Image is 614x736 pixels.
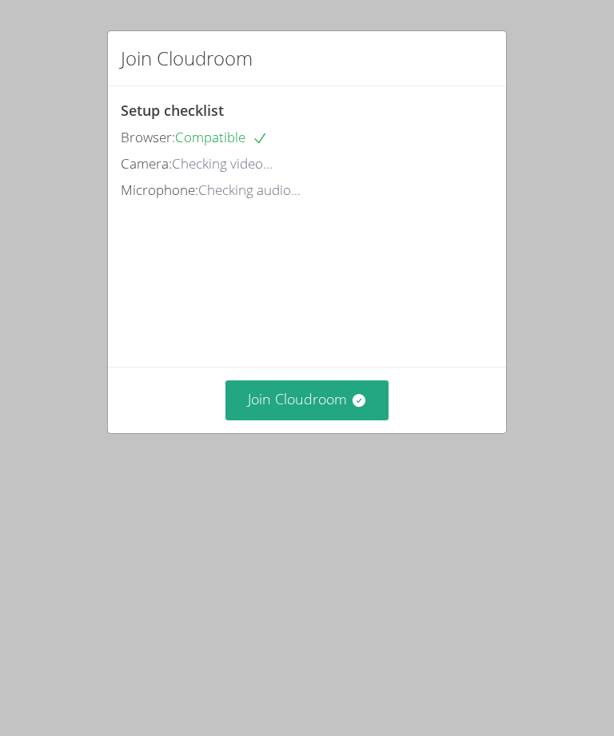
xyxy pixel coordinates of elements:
[121,181,198,199] span: Microphone:
[121,128,175,146] span: Browser:
[175,128,268,146] span: Compatible
[121,154,172,173] span: Camera:
[121,44,253,73] h2: Join Cloudroom
[172,154,273,173] span: Checking video...
[225,380,389,420] button: Join Cloudroom
[198,181,301,199] span: Checking audio...
[121,101,224,120] span: Setup checklist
